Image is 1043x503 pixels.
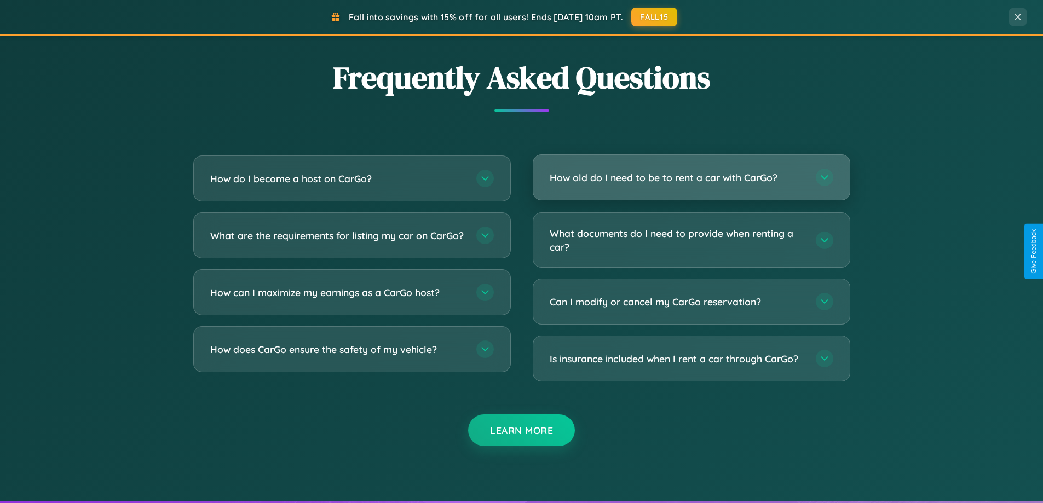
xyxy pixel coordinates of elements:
span: Fall into savings with 15% off for all users! Ends [DATE] 10am PT. [349,11,623,22]
h3: What documents do I need to provide when renting a car? [550,227,805,253]
h2: Frequently Asked Questions [193,56,850,99]
h3: How can I maximize my earnings as a CarGo host? [210,286,465,299]
h3: How do I become a host on CarGo? [210,172,465,186]
h3: How old do I need to be to rent a car with CarGo? [550,171,805,184]
button: FALL15 [631,8,677,26]
h3: Can I modify or cancel my CarGo reservation? [550,295,805,309]
button: Learn More [468,414,575,446]
h3: What are the requirements for listing my car on CarGo? [210,229,465,242]
h3: Is insurance included when I rent a car through CarGo? [550,352,805,366]
div: Give Feedback [1030,229,1038,274]
h3: How does CarGo ensure the safety of my vehicle? [210,343,465,356]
